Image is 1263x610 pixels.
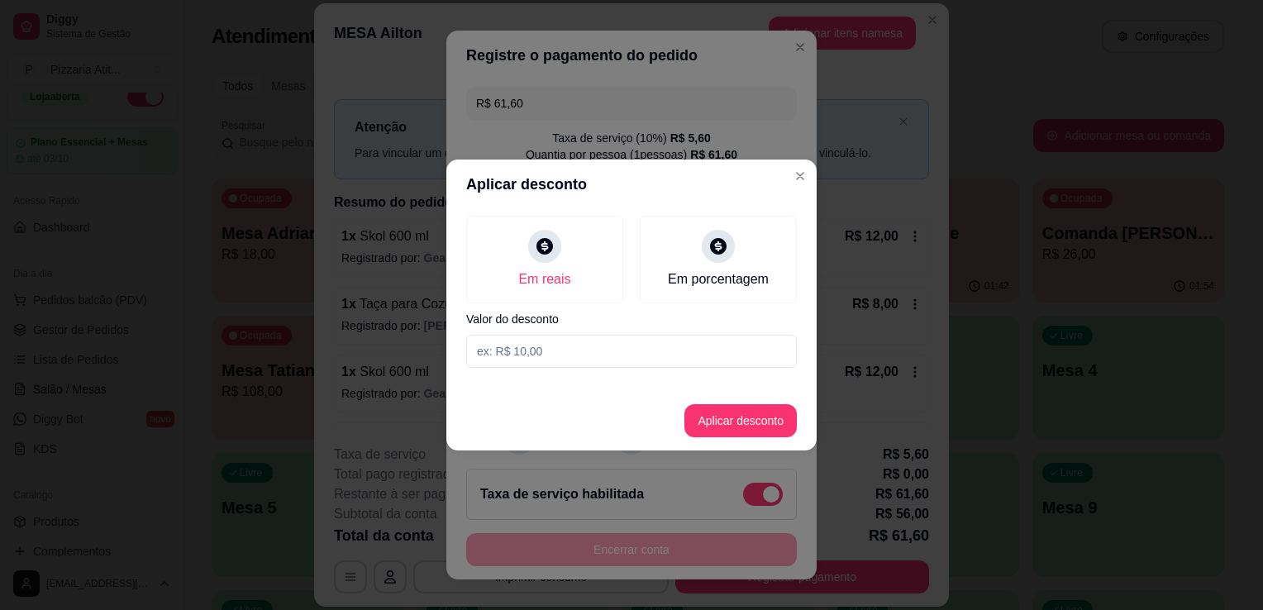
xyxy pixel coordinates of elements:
[684,404,797,437] button: Aplicar desconto
[518,269,570,289] div: Em reais
[466,313,797,325] label: Valor do desconto
[668,269,769,289] div: Em porcentagem
[466,335,797,368] input: Valor do desconto
[787,163,813,189] button: Close
[446,160,817,209] header: Aplicar desconto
